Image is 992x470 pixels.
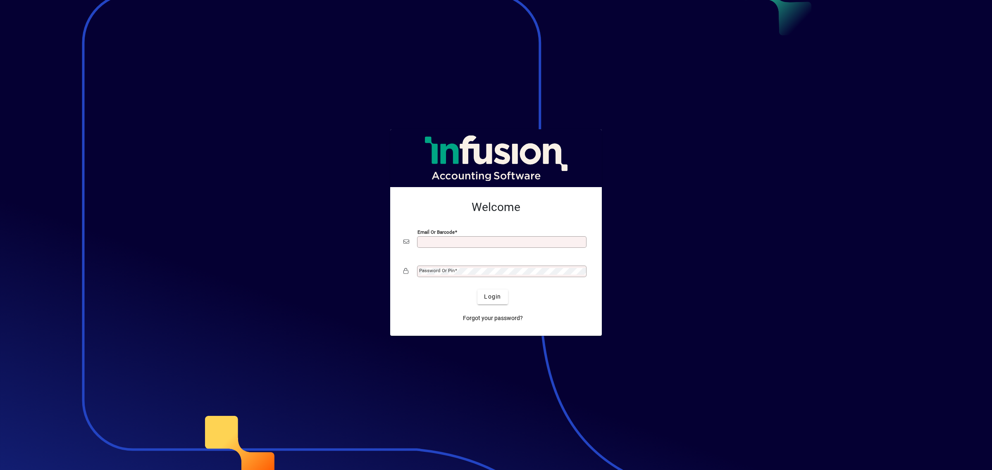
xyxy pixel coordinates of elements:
mat-label: Email or Barcode [417,229,455,235]
h2: Welcome [403,200,589,214]
button: Login [477,290,508,304]
mat-label: Password or Pin [419,268,455,273]
a: Forgot your password? [460,311,526,326]
span: Login [484,292,501,301]
span: Forgot your password? [463,314,523,323]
